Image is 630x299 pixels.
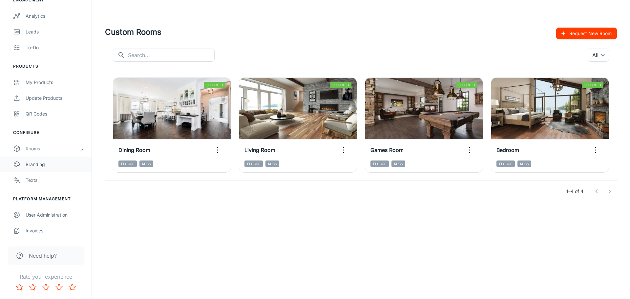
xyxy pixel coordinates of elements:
[128,49,215,62] input: Search...
[370,160,389,167] span: Floors
[566,188,583,195] p: 1–4 of 4
[26,227,85,234] div: Invoices
[391,160,405,167] span: Rugs
[118,160,137,167] span: Floors
[26,177,85,184] div: Texts
[496,160,515,167] span: Floors
[456,82,477,88] span: Selected
[556,28,617,39] button: Request New Room
[517,160,531,167] span: Rugs
[26,161,85,168] div: Branding
[588,49,609,62] div: All
[26,12,85,20] div: Analytics
[265,160,279,167] span: Rugs
[244,160,263,167] span: Floors
[105,26,556,38] h4: Custom Rooms
[244,146,275,154] h6: Living Room
[139,160,153,167] span: Rugs
[370,146,404,154] h6: Games Room
[496,146,519,154] h6: Bedroom
[26,110,85,117] div: QR Codes
[26,79,85,86] div: My Products
[204,82,225,88] span: Selected
[26,28,85,35] div: Leads
[26,211,85,219] div: User Administration
[330,82,351,88] span: Selected
[118,146,150,154] h6: Dining Room
[26,44,85,51] div: To-do
[26,95,85,102] div: Update Products
[582,82,603,88] span: Selected
[26,145,80,152] div: Rooms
